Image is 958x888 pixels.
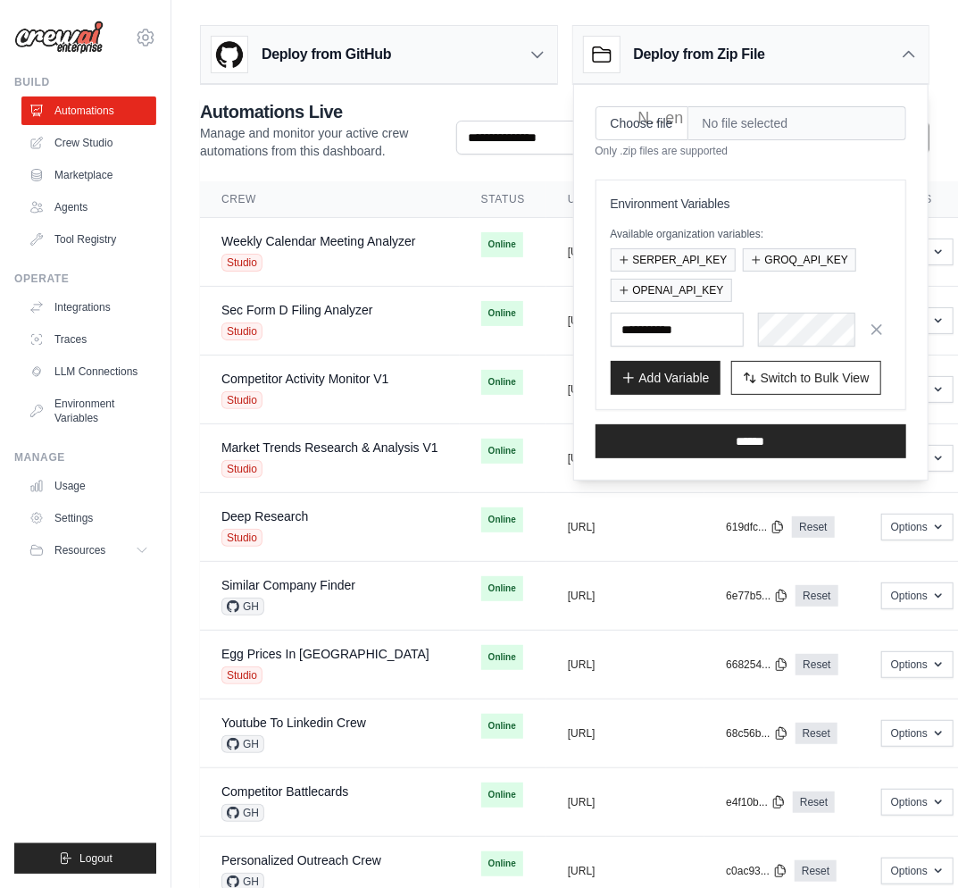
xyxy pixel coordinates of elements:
p: Manage and monitor your active crew automations from this dashboard. [200,124,442,160]
span: Studio [221,529,262,547]
span: Studio [221,391,262,409]
button: 6e77b5... [726,589,788,603]
a: Environment Variables [21,390,156,432]
button: Options [881,789,954,816]
p: Only .zip files are supported [596,144,907,158]
span: Online [481,714,523,739]
a: Reset [793,792,835,813]
button: OPENAI_API_KEY [611,279,732,302]
div: Build [14,75,156,89]
a: Market Trends Research & Analysis V1 [221,440,438,455]
a: Similar Company Finder [221,578,355,592]
button: 668254... [726,658,788,672]
span: Studio [221,323,262,340]
button: 68c56b... [726,726,787,741]
span: Studio [221,666,262,684]
a: LLM Connections [21,357,156,386]
span: Online [481,232,523,257]
button: Add Variable [611,361,721,395]
a: Reset [792,516,834,538]
a: Crew Studio [21,129,156,157]
th: Crew [200,181,460,218]
button: Options [881,651,954,678]
button: SERPER_API_KEY [611,248,736,272]
a: Competitor Activity Monitor V1 [221,372,389,386]
th: Status [460,181,546,218]
span: Online [481,301,523,326]
button: Resources [21,536,156,565]
h2: Automations Live [200,99,442,124]
a: Weekly Calendar Meeting Analyzer [221,234,416,248]
span: GH [221,804,264,822]
h3: Deploy from Zip File [634,44,765,65]
span: GH [221,598,264,616]
a: Competitor Battlecards [221,784,348,799]
span: Studio [221,460,262,478]
a: Reset [796,723,837,744]
button: Options [881,514,954,540]
button: c0ac93... [726,864,787,878]
a: Traces [21,325,156,354]
a: Settings [21,504,156,532]
a: Reset [796,585,837,607]
a: Usage [21,472,156,500]
a: Reset [795,860,837,882]
button: Logout [14,843,156,874]
a: Personalized Outreach Crew [221,853,381,867]
a: Agents [21,193,156,222]
span: Logout [79,851,112,866]
a: Reset [796,654,837,675]
button: Options [881,720,954,747]
h3: Deploy from GitHub [262,44,391,65]
button: 619dfc... [726,520,785,534]
span: Online [481,507,523,532]
iframe: Chat Widget [869,802,958,888]
span: Online [481,439,523,464]
button: Options [881,582,954,609]
span: Resources [54,543,105,557]
input: Choose file [596,106,688,140]
span: Online [481,576,523,601]
a: Youtube To Linkedin Crew [221,716,366,730]
a: Integrations [21,293,156,322]
span: GH [221,735,264,753]
a: Sec Form D Filing Analyzer [221,303,373,317]
h3: Environment Variables [611,195,892,213]
div: Manage [14,450,156,465]
img: Logo [14,21,104,54]
a: Automations [21,96,156,125]
a: Deep Research [221,509,308,524]
span: Studio [221,254,262,272]
span: Online [481,851,523,876]
img: GitHub Logo [212,37,247,72]
span: Online [481,370,523,395]
button: e4f10b... [726,795,786,809]
button: GROQ_API_KEY [743,248,856,272]
th: URL [546,181,704,218]
span: Online [481,783,523,808]
div: Operate [14,272,156,286]
span: No file selected [688,106,906,140]
button: Switch to Bulk View [731,361,881,395]
a: Egg Prices In [GEOGRAPHIC_DATA] [221,647,429,661]
span: Switch to Bulk View [761,369,870,387]
span: Online [481,645,523,670]
p: Available organization variables: [611,227,892,241]
a: Marketplace [21,161,156,189]
a: Tool Registry [21,225,156,254]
